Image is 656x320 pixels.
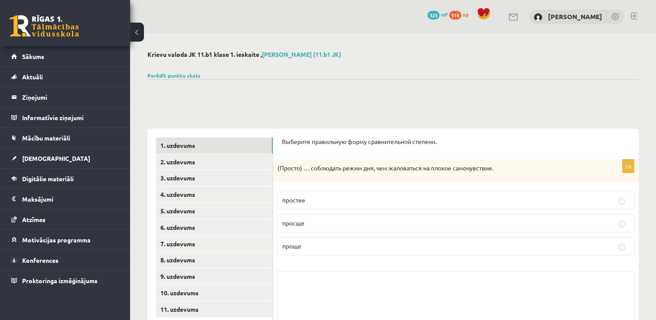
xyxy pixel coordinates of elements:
img: Iveta Eglīte [534,13,542,22]
span: Proktoringa izmēģinājums [22,277,98,284]
p: Выберите правильную форму сравнительной степени. [282,137,630,146]
a: 10. uzdevums [156,285,273,301]
a: [PERSON_NAME] [548,12,602,21]
a: 123 mP [428,11,448,18]
a: Atzīmes [11,209,119,229]
a: 4. uzdevums [156,186,273,202]
a: [DEMOGRAPHIC_DATA] [11,148,119,168]
a: 8. uzdevums [156,252,273,268]
input: проще [618,244,625,251]
span: простее [282,196,305,204]
a: Rīgas 1. Tālmācības vidusskola [10,15,79,37]
a: Konferences [11,250,119,270]
p: 1p [622,159,634,173]
span: Motivācijas programma [22,236,91,244]
p: (Просто) … соблюдать режим дня, чем жаловаться на плохое самочувствие. [277,164,591,173]
a: 3. uzdevums [156,170,273,186]
a: 5. uzdevums [156,203,273,219]
a: Parādīt punktu skalu [147,72,200,79]
span: mP [441,11,448,18]
a: 11. uzdevums [156,301,273,317]
span: Sākums [22,52,44,60]
a: Digitālie materiāli [11,169,119,189]
a: 6. uzdevums [156,219,273,235]
span: Atzīmes [22,216,46,223]
a: 1. uzdevums [156,137,273,153]
span: просще [282,219,304,227]
span: 123 [428,11,440,20]
a: Maksājumi [11,189,119,209]
span: Aktuāli [22,73,43,81]
legend: Maksājumi [22,189,119,209]
a: 514 xp [449,11,473,18]
input: просще [618,221,625,228]
span: xp [463,11,468,18]
input: простее [618,198,625,205]
a: 2. uzdevums [156,154,273,170]
legend: Informatīvie ziņojumi [22,108,119,127]
span: [DEMOGRAPHIC_DATA] [22,154,90,162]
span: Digitālie materiāli [22,175,74,183]
span: проще [282,242,301,250]
a: Aktuāli [11,67,119,87]
a: Motivācijas programma [11,230,119,250]
a: Ziņojumi [11,87,119,107]
span: 514 [449,11,461,20]
a: Sākums [11,46,119,66]
a: 9. uzdevums [156,268,273,284]
a: Informatīvie ziņojumi [11,108,119,127]
legend: Ziņojumi [22,87,119,107]
a: Mācību materiāli [11,128,119,148]
span: Konferences [22,256,59,264]
a: 7. uzdevums [156,236,273,252]
a: [PERSON_NAME] (11.b1 JK) [262,50,341,58]
a: Proktoringa izmēģinājums [11,271,119,291]
h2: Krievu valoda JK 11.b1 klase 1. ieskaite , [147,51,639,58]
span: Mācību materiāli [22,134,70,142]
